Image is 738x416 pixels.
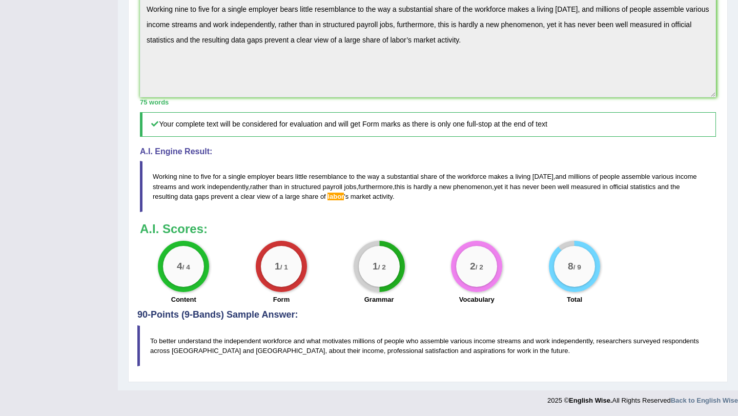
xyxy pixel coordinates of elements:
span: phenomenon [453,183,492,191]
span: for [213,173,221,180]
span: structured [291,183,321,191]
span: bears [277,173,294,180]
span: a [381,173,385,180]
span: it [505,183,508,191]
span: prevent [211,193,233,200]
span: a [434,183,437,191]
span: official [609,183,628,191]
div: 75 words [140,97,716,107]
span: hardly [414,183,432,191]
span: income [675,173,697,180]
span: resemblance [309,173,347,180]
h5: Your complete text will be considered for evaluation and will get Form marks as there is only one... [140,112,716,136]
span: a [235,193,239,200]
small: / 2 [476,264,483,272]
span: statistics [630,183,656,191]
big: 4 [177,261,182,272]
big: 8 [568,261,573,272]
span: people [600,173,620,180]
span: s [345,193,349,200]
span: [DATE] [532,173,553,180]
span: furthermore [358,183,393,191]
span: and [555,173,566,180]
big: 2 [470,261,476,272]
span: workforce [458,173,486,180]
small: / 2 [378,264,385,272]
label: Grammar [364,295,394,304]
span: the [356,173,365,180]
span: payroll [323,183,342,191]
span: Possible spelling mistake. ‘labor’ is American English. (did you mean: labour) [327,193,344,200]
label: Form [273,295,290,304]
span: of [439,173,445,180]
span: nine [179,173,192,180]
span: been [541,183,556,191]
small: / 9 [573,264,581,272]
span: substantial [387,173,419,180]
span: a [279,193,283,200]
span: streams [153,183,176,191]
span: a [510,173,514,180]
blockquote: , , , , , ' . [140,161,716,212]
span: activity [373,193,393,200]
label: Content [171,295,196,304]
div: 2025 © All Rights Reserved [547,390,738,405]
span: is [407,183,412,191]
span: the [670,183,680,191]
span: various [652,173,673,180]
span: way [367,173,379,180]
span: market [351,193,371,200]
span: data [180,193,193,200]
span: employer [248,173,275,180]
span: rather [250,183,268,191]
span: millions [568,173,590,180]
span: five [201,173,211,180]
span: little [295,173,307,180]
span: to [193,173,199,180]
span: assemble [622,173,650,180]
span: of [592,173,598,180]
span: than [269,183,282,191]
span: clear [240,193,255,200]
span: resulting [153,193,178,200]
strong: English Wise. [569,397,612,404]
span: single [228,173,245,180]
span: large [285,193,300,200]
blockquote: To better understand the independent workforce and what motivates millions of people who assemble... [137,325,719,366]
h4: A.I. Engine Result: [140,147,716,156]
span: work [191,183,205,191]
span: living [516,173,531,180]
big: 1 [373,261,378,272]
span: new [439,183,452,191]
span: in [284,183,289,191]
span: share [420,173,437,180]
span: has [510,183,521,191]
small: / 4 [182,264,190,272]
b: A.I. Scores: [140,222,208,236]
span: share [302,193,319,200]
span: the [446,173,456,180]
span: and [658,183,669,191]
span: Working [153,173,177,180]
span: and [178,183,190,191]
span: jobs [344,183,357,191]
big: 1 [275,261,280,272]
span: makes [488,173,508,180]
span: in [603,183,608,191]
span: of [272,193,278,200]
label: Vocabulary [459,295,495,304]
span: of [320,193,326,200]
a: Back to English Wise [671,397,738,404]
span: a [222,173,226,180]
span: never [522,183,539,191]
span: view [257,193,270,200]
span: yet [494,183,503,191]
span: gaps [195,193,209,200]
span: to [349,173,355,180]
span: measured [571,183,601,191]
small: / 1 [280,264,288,272]
span: independently [207,183,248,191]
span: well [558,183,569,191]
label: Total [567,295,582,304]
